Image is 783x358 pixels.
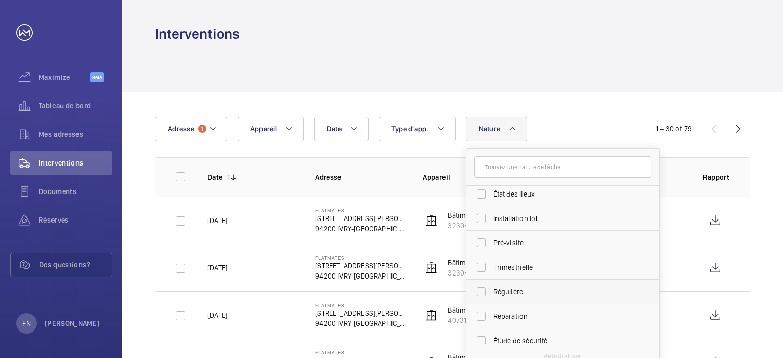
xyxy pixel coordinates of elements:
p: FLATMATES [315,207,406,213]
p: FN [22,318,31,328]
button: Adresse1 [155,117,227,141]
p: [DATE] [207,310,227,320]
p: [PERSON_NAME] [45,318,100,328]
p: [DATE] [207,263,227,273]
p: Adresse [315,172,406,182]
span: Installation IoT [493,213,634,224]
p: [DATE] [207,215,227,226]
p: FLATMATES [315,255,406,261]
img: elevator.svg [425,309,437,321]
span: État des lieux [493,189,634,199]
p: 40731551 [448,315,533,325]
span: Régulière [493,287,634,297]
p: Rapport [703,172,729,182]
button: Type d'app. [379,117,456,141]
span: Interventions [39,158,112,168]
span: 1 [198,125,206,133]
input: Trouvez une nature de tâche [474,156,651,178]
span: Appareil [250,125,277,133]
span: Date [327,125,342,133]
button: Date [314,117,369,141]
p: [STREET_ADDRESS][PERSON_NAME] [315,308,406,318]
img: elevator.svg [425,262,437,274]
div: 1 – 30 of 79 [656,124,692,134]
span: Type d'app. [391,125,429,133]
span: Réparation [493,311,634,321]
p: FLATMATES [315,349,406,355]
p: 94200 IVRY-[GEOGRAPHIC_DATA] [315,224,406,234]
p: Bâtiment fantasia 2 droit [448,210,526,221]
span: Étude de sécurité [493,336,634,346]
p: Bâtiment fantasia 2 droit [448,258,526,268]
span: Maximize [39,72,90,82]
span: Documents [39,186,112,197]
span: Trimestrielle [493,262,634,272]
p: 94200 IVRY-[GEOGRAPHIC_DATA] [315,318,406,328]
p: Bâtiment fantasia 1 gauche [448,305,533,315]
span: Mes adresses [39,129,112,140]
button: Nature [466,117,528,141]
span: Adresse [168,125,194,133]
p: Job Id [638,172,687,182]
img: elevator.svg [425,214,437,227]
button: Appareil [238,117,304,141]
p: [STREET_ADDRESS][PERSON_NAME] [315,213,406,224]
h1: Interventions [155,24,240,43]
p: Appareil [423,172,514,182]
p: Date [207,172,222,182]
p: 94200 IVRY-[GEOGRAPHIC_DATA] [315,271,406,281]
p: [STREET_ADDRESS][PERSON_NAME] [315,261,406,271]
span: Des questions? [39,260,112,270]
p: 32304424 [448,268,526,278]
p: FLATMATES [315,302,406,308]
span: Pré-visite [493,238,634,248]
span: Beta [90,72,104,82]
span: Réserves [39,215,112,225]
p: 32304424 [448,221,526,231]
span: Tableau de bord [39,101,112,111]
span: Nature [479,125,501,133]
